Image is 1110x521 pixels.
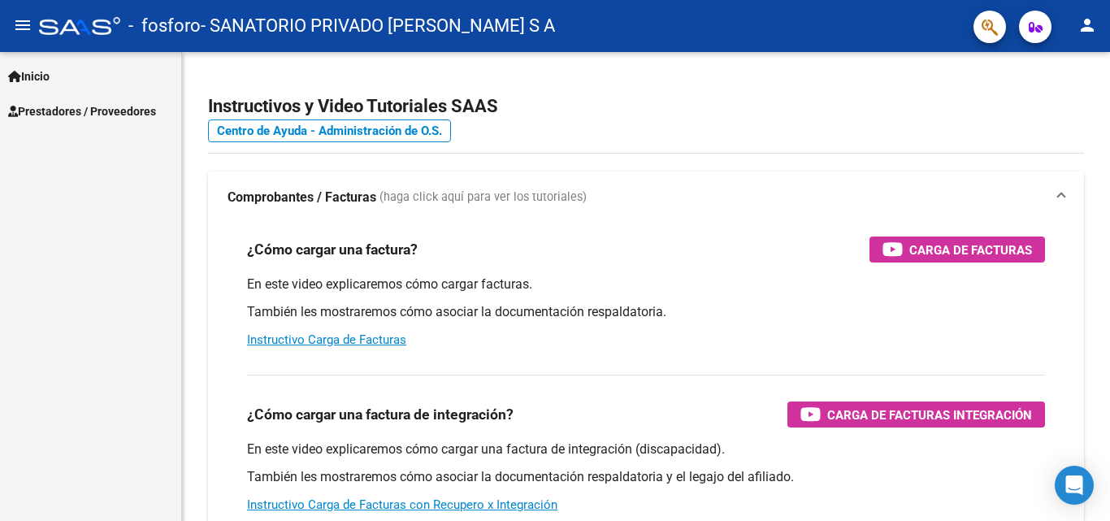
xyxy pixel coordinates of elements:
[869,237,1045,263] button: Carga de Facturas
[1055,466,1094,505] div: Open Intercom Messenger
[247,468,1045,486] p: También les mostraremos cómo asociar la documentación respaldatoria y el legajo del afiliado.
[8,67,50,85] span: Inicio
[247,276,1045,293] p: En este video explicaremos cómo cargar facturas.
[208,119,451,142] a: Centro de Ayuda - Administración de O.S.
[909,240,1032,260] span: Carga de Facturas
[228,189,376,206] strong: Comprobantes / Facturas
[208,171,1084,224] mat-expansion-panel-header: Comprobantes / Facturas (haga click aquí para ver los tutoriales)
[247,441,1045,458] p: En este video explicaremos cómo cargar una factura de integración (discapacidad).
[247,238,418,261] h3: ¿Cómo cargar una factura?
[247,497,557,512] a: Instructivo Carga de Facturas con Recupero x Integración
[827,405,1032,425] span: Carga de Facturas Integración
[247,332,406,347] a: Instructivo Carga de Facturas
[208,91,1084,122] h2: Instructivos y Video Tutoriales SAAS
[787,402,1045,428] button: Carga de Facturas Integración
[1077,15,1097,35] mat-icon: person
[247,403,514,426] h3: ¿Cómo cargar una factura de integración?
[128,8,201,44] span: - fosforo
[13,15,33,35] mat-icon: menu
[379,189,587,206] span: (haga click aquí para ver los tutoriales)
[201,8,555,44] span: - SANATORIO PRIVADO [PERSON_NAME] S A
[247,303,1045,321] p: También les mostraremos cómo asociar la documentación respaldatoria.
[8,102,156,120] span: Prestadores / Proveedores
